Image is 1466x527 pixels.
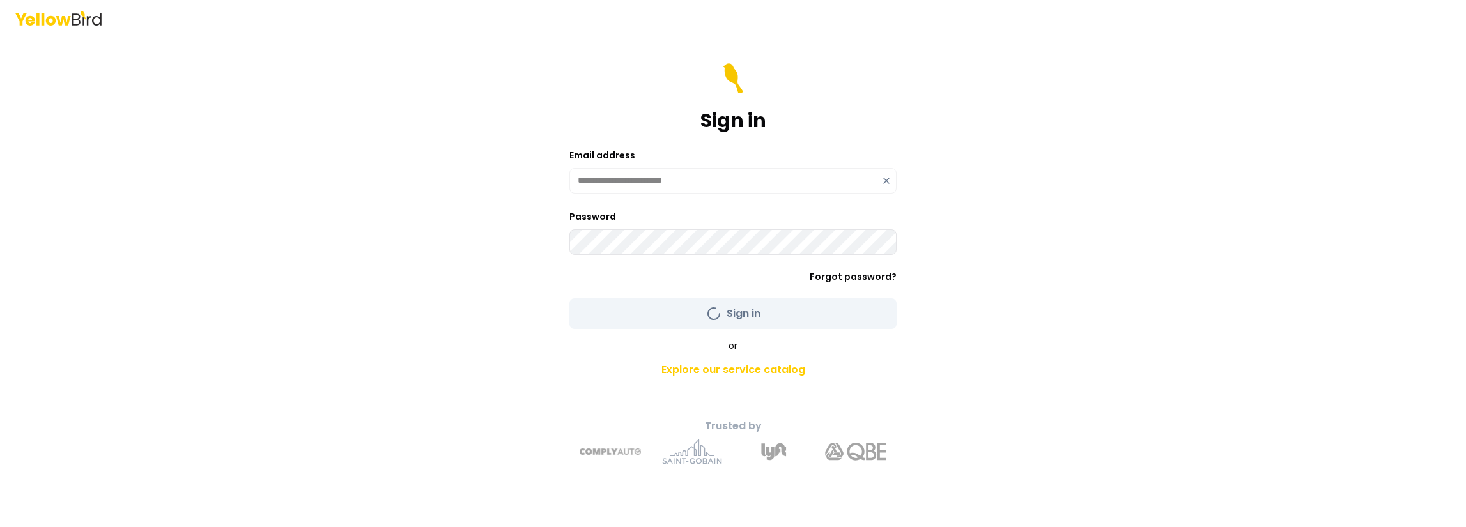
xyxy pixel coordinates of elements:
a: Forgot password? [810,270,897,283]
span: or [729,339,737,352]
a: Explore our service catalog [508,357,958,383]
label: Email address [569,149,635,162]
label: Password [569,210,616,223]
h1: Sign in [700,109,766,132]
p: Trusted by [508,418,958,434]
